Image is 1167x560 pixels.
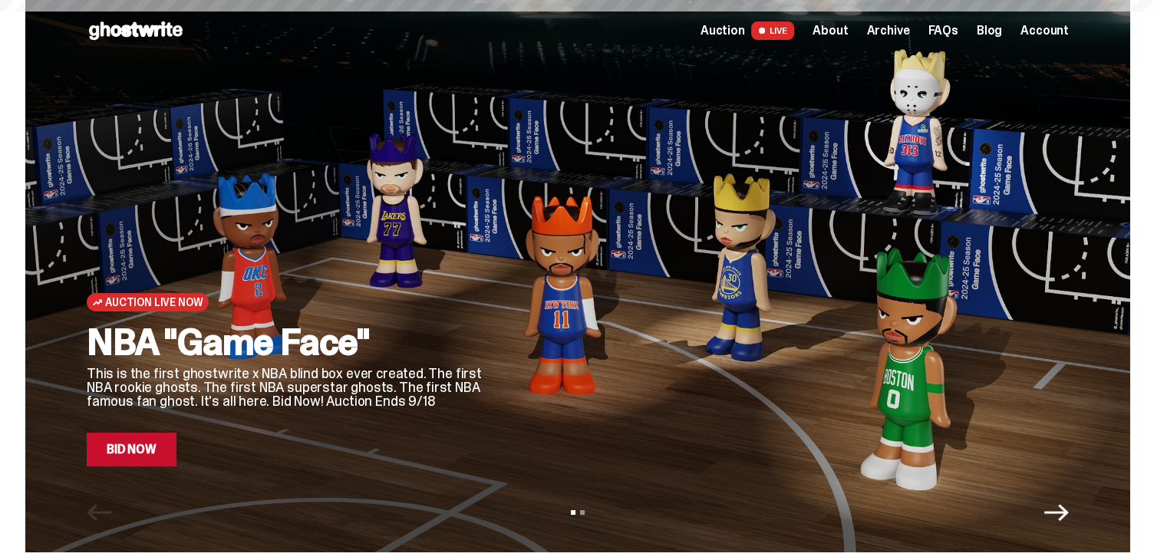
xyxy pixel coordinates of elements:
[105,296,203,308] span: Auction Live Now
[977,25,1002,37] a: Blog
[1044,500,1069,525] button: Next
[701,21,794,40] a: Auction LIVE
[87,367,486,408] p: This is the first ghostwrite x NBA blind box ever created. The first NBA rookie ghosts. The first...
[580,510,585,515] button: View slide 2
[701,25,745,37] span: Auction
[813,25,848,37] a: About
[87,433,176,466] a: Bid Now
[928,25,958,37] a: FAQs
[1020,25,1069,37] a: Account
[866,25,909,37] a: Archive
[571,510,575,515] button: View slide 1
[87,324,486,361] h2: NBA "Game Face"
[751,21,795,40] span: LIVE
